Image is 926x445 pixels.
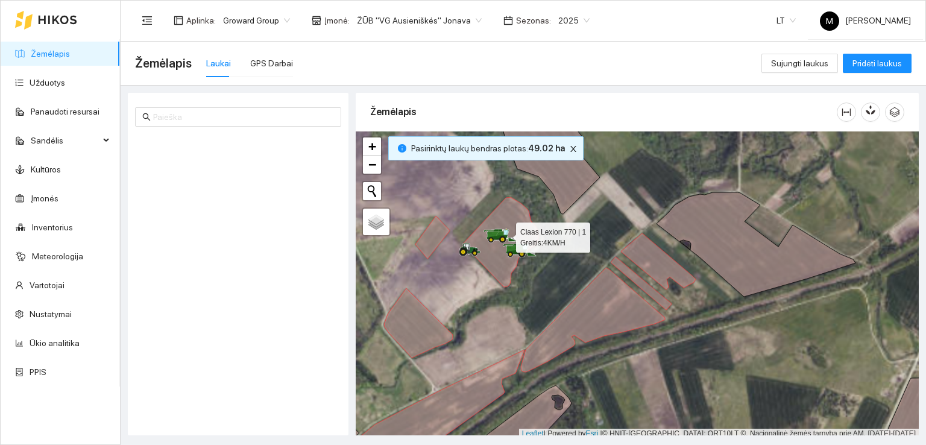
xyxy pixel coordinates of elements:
[586,429,599,438] a: Esri
[31,107,99,116] a: Panaudoti resursai
[837,103,856,122] button: column-width
[837,107,855,117] span: column-width
[32,251,83,261] a: Meteorologija
[31,49,70,58] a: Žemėlapis
[30,309,72,319] a: Nustatymai
[503,16,513,25] span: calendar
[135,8,159,33] button: menu-fold
[776,11,796,30] span: LT
[600,429,602,438] span: |
[363,137,381,156] a: Zoom in
[135,54,192,73] span: Žemėlapis
[357,11,482,30] span: ŽŪB "VG Ausieniškės" Jonava
[174,16,183,25] span: layout
[31,165,61,174] a: Kultūros
[852,57,902,70] span: Pridėti laukus
[761,54,838,73] button: Sujungti laukus
[761,58,838,68] a: Sujungti laukus
[142,113,151,121] span: search
[567,145,580,153] span: close
[558,11,590,30] span: 2025
[771,57,828,70] span: Sujungti laukus
[223,11,290,30] span: Groward Group
[324,14,350,27] span: Įmonė :
[843,58,912,68] a: Pridėti laukus
[566,142,581,156] button: close
[153,110,334,124] input: Paieška
[31,128,99,153] span: Sandėlis
[31,194,58,203] a: Įmonės
[312,16,321,25] span: shop
[516,14,551,27] span: Sezonas :
[363,182,381,200] button: Initiate a new search
[368,139,376,154] span: +
[30,338,80,348] a: Ūkio analitika
[411,142,565,155] span: Pasirinktų laukų bendras plotas :
[206,57,231,70] div: Laukai
[30,367,46,377] a: PPIS
[519,429,919,439] div: | Powered by © HNIT-[GEOGRAPHIC_DATA]; ORT10LT ©, Nacionalinė žemės tarnyba prie AM, [DATE]-[DATE]
[843,54,912,73] button: Pridėti laukus
[363,156,381,174] a: Zoom out
[30,78,65,87] a: Užduotys
[363,209,389,235] a: Layers
[142,15,153,26] span: menu-fold
[370,95,837,129] div: Žemėlapis
[398,144,406,153] span: info-circle
[30,280,65,290] a: Vartotojai
[522,429,544,438] a: Leaflet
[250,57,293,70] div: GPS Darbai
[528,144,565,153] b: 49.02 ha
[368,157,376,172] span: −
[32,222,73,232] a: Inventorius
[186,14,216,27] span: Aplinka :
[820,16,911,25] span: [PERSON_NAME]
[826,11,833,31] span: M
